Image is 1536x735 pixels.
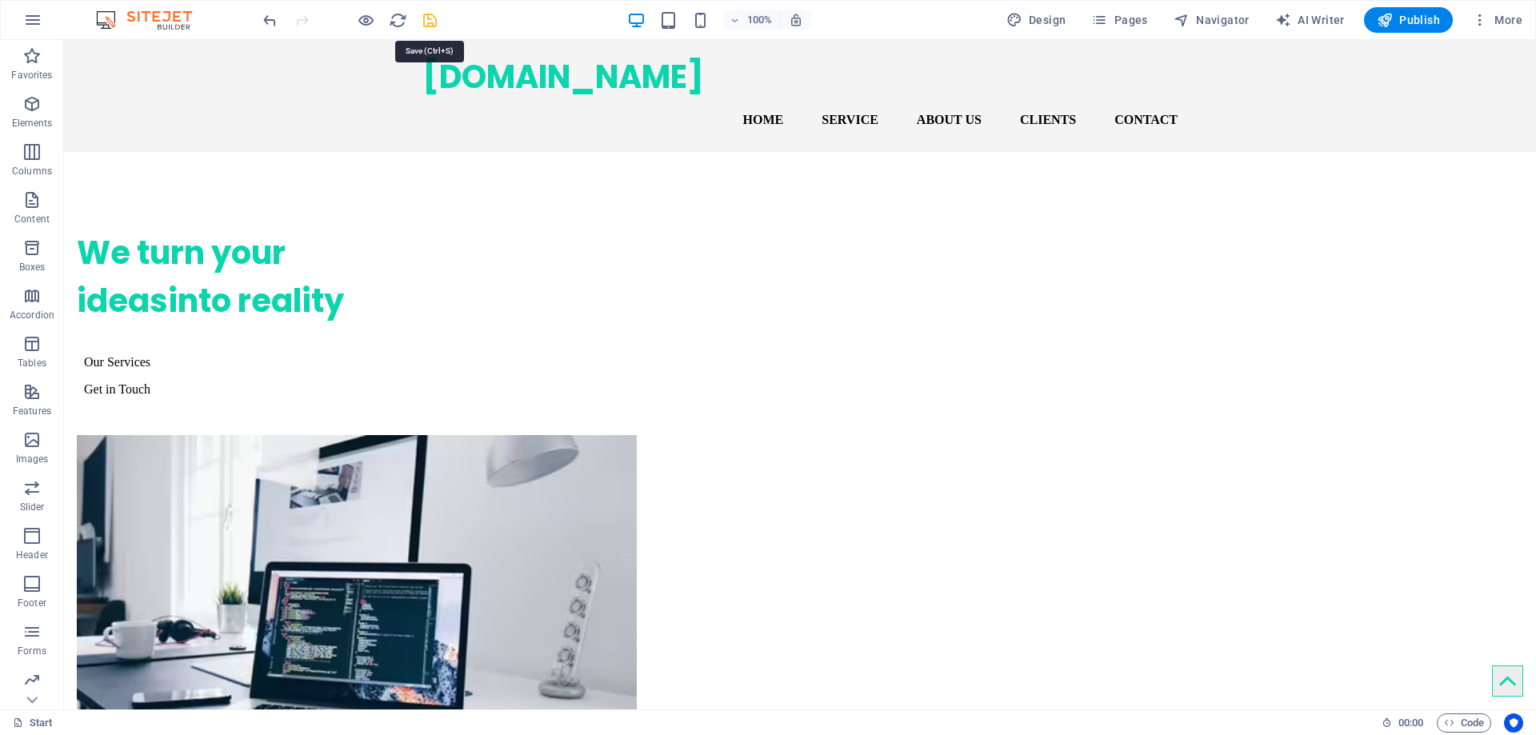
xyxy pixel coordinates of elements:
button: More [1466,7,1529,33]
p: Features [13,405,51,417]
span: Publish [1377,12,1440,28]
p: Accordion [10,309,54,322]
button: AI Writer [1269,7,1351,33]
p: Boxes [19,261,46,274]
div: Design (Ctrl+Alt+Y) [1000,7,1073,33]
button: 100% [723,10,780,30]
button: Navigator [1167,7,1256,33]
p: Footer [18,597,46,609]
p: Favorites [11,69,52,82]
button: undo [260,10,279,30]
h6: Session time [1382,713,1424,733]
span: 00 00 [1398,713,1423,733]
span: More [1472,12,1522,28]
span: : [1410,717,1412,729]
i: Reload page [389,11,407,30]
p: Slider [20,501,45,513]
p: Forms [18,645,46,657]
p: Columns [12,165,52,178]
button: Usercentrics [1504,713,1523,733]
p: Elements [12,117,53,130]
button: Design [1000,7,1073,33]
p: Tables [18,357,46,369]
p: Header [16,549,48,561]
i: On resize automatically adjust zoom level to fit chosen device. [789,13,803,27]
span: Design [1006,12,1066,28]
button: Click here to leave preview mode and continue editing [356,10,375,30]
h6: 100% [747,10,773,30]
button: Code [1437,713,1491,733]
button: save [420,10,439,30]
p: Images [16,453,49,465]
span: Navigator [1174,12,1250,28]
button: reload [388,10,407,30]
a: Click to cancel selection. Double-click to open Pages [13,713,53,733]
span: Code [1444,713,1484,733]
button: Pages [1085,7,1154,33]
p: Content [14,213,50,226]
button: Publish [1364,7,1453,33]
span: Pages [1091,12,1147,28]
span: AI Writer [1275,12,1345,28]
img: Editor Logo [92,10,212,30]
i: Undo: Delete elements (Ctrl+Z) [261,11,279,30]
